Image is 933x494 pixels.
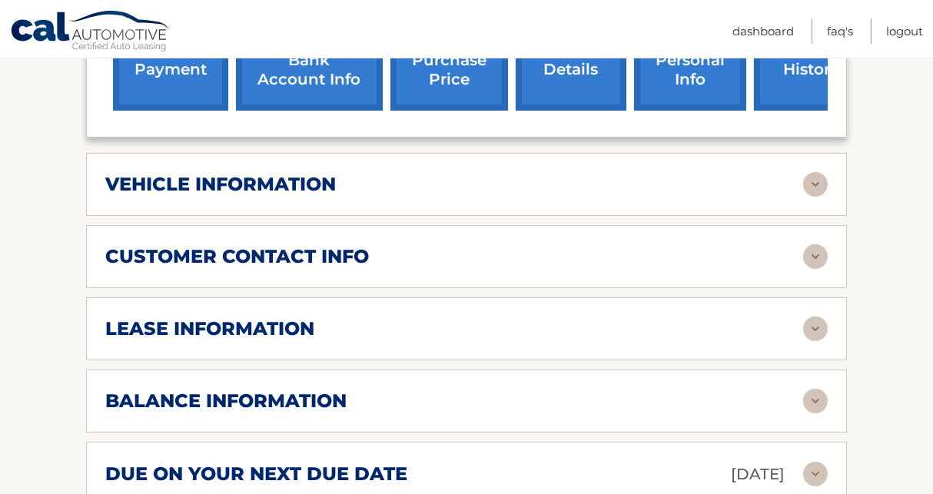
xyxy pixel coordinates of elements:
[516,10,626,111] a: account details
[105,173,336,196] h2: vehicle information
[803,244,828,269] img: accordion-rest.svg
[105,463,407,486] h2: due on your next due date
[803,389,828,413] img: accordion-rest.svg
[10,10,171,55] a: Cal Automotive
[105,245,369,268] h2: customer contact info
[105,317,314,340] h2: lease information
[731,461,785,488] p: [DATE]
[803,462,828,486] img: accordion-rest.svg
[886,18,923,44] a: Logout
[105,390,347,413] h2: balance information
[803,172,828,197] img: accordion-rest.svg
[754,10,869,111] a: payment history
[390,10,508,111] a: request purchase price
[732,18,794,44] a: Dashboard
[236,10,383,111] a: Add/Remove bank account info
[113,10,228,111] a: make a payment
[803,317,828,341] img: accordion-rest.svg
[827,18,853,44] a: FAQ's
[634,10,746,111] a: update personal info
